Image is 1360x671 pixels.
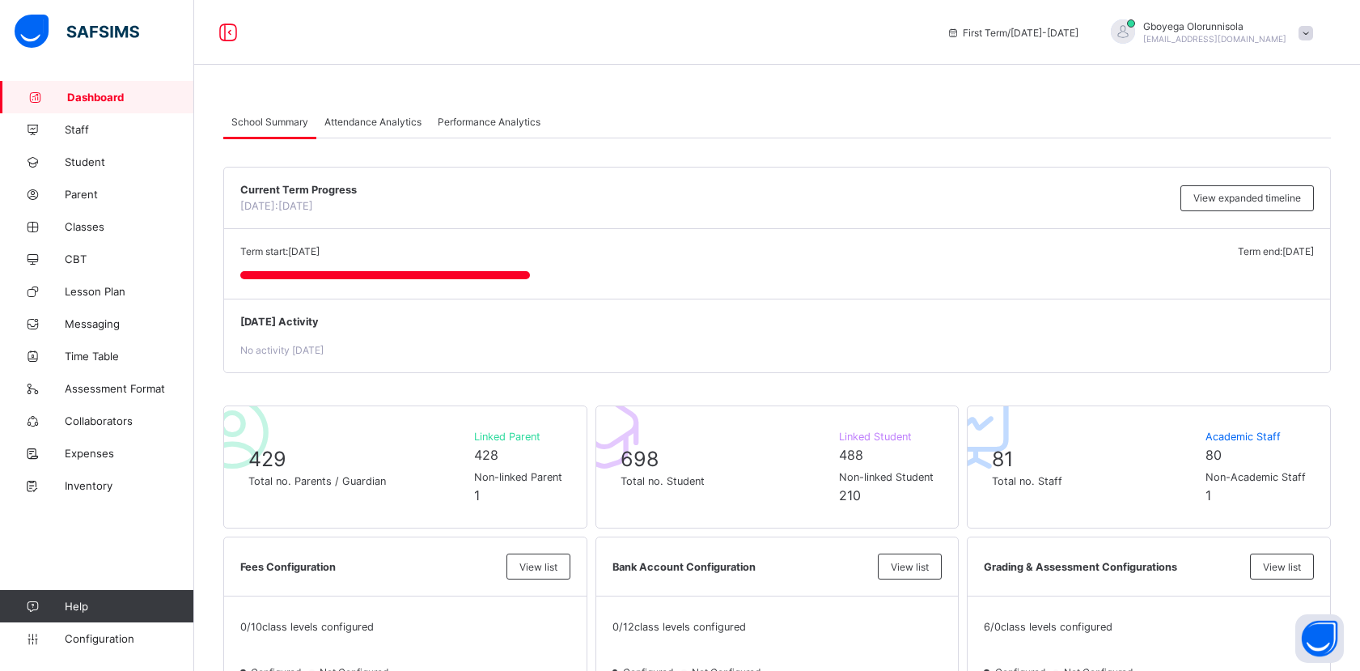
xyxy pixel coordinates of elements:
span: Current Term Progress [240,184,1172,196]
span: Help [65,600,193,613]
span: Inventory [65,479,194,492]
span: Expenses [65,447,194,460]
span: [DATE]: [DATE] [240,200,313,212]
span: Dashboard [67,91,194,104]
div: GboyegaOlorunnisola [1095,19,1321,46]
button: Open asap [1295,614,1344,663]
span: Attendance Analytics [324,116,422,128]
span: Grading & Assessment Configurations [984,561,1242,573]
span: 81 [992,447,1014,471]
span: View list [891,561,929,573]
span: Parent [65,188,194,201]
span: 210 [839,487,861,503]
span: Linked Student [839,431,934,443]
img: safsims [15,15,139,49]
span: Total no. Student [621,475,832,487]
span: [DATE] Activity [240,316,1314,328]
span: Term end: [DATE] [1238,245,1314,257]
span: 428 [474,447,498,463]
span: Assessment Format [65,382,194,395]
span: Lesson Plan [65,285,194,298]
span: View expanded timeline [1193,192,1301,204]
span: View list [1263,561,1301,573]
span: 1 [1205,487,1211,503]
span: Collaborators [65,414,194,427]
span: View list [519,561,557,573]
span: Staff [65,123,194,136]
span: Performance Analytics [438,116,540,128]
span: Configuration [65,632,193,645]
span: Total no. Staff [992,475,1197,487]
span: Classes [65,220,194,233]
span: [EMAIL_ADDRESS][DOMAIN_NAME] [1143,34,1286,44]
span: School Summary [231,116,308,128]
span: 0 / 12 class levels configured [612,621,746,633]
span: Bank Account Configuration [612,561,871,573]
span: 1 [474,487,480,503]
span: 80 [1205,447,1222,463]
span: No activity [DATE] [240,344,324,356]
span: Non-Academic Staff [1205,471,1306,483]
span: Term start: [DATE] [240,245,320,257]
span: Non-linked Student [839,471,934,483]
span: Gboyega Olorunnisola [1143,20,1286,32]
span: Messaging [65,317,194,330]
span: Time Table [65,350,194,363]
span: 698 [621,447,659,471]
span: Student [65,155,194,168]
span: 488 [839,447,863,463]
span: Fees Configuration [240,561,498,573]
span: 429 [248,447,286,471]
span: Academic Staff [1205,431,1306,443]
span: Total no. Parents / Guardian [248,475,466,487]
span: 6 / 0 class levels configured [984,621,1112,633]
span: Non-linked Parent [474,471,562,483]
span: CBT [65,253,194,265]
span: 0 / 10 class levels configured [240,621,374,633]
span: Linked Parent [474,431,562,443]
span: session/term information [947,27,1078,39]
